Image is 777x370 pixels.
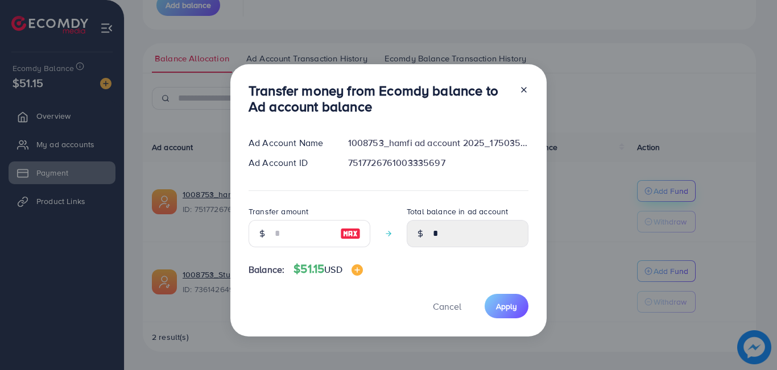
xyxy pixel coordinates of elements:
h4: $51.15 [294,262,362,276]
img: image [340,227,361,240]
span: Balance: [249,263,284,276]
div: Ad Account Name [239,136,339,149]
label: Total balance in ad account [407,206,508,217]
span: Apply [496,301,517,312]
div: 7517726761003335697 [339,156,538,169]
button: Cancel [419,294,476,318]
div: Ad Account ID [239,156,339,169]
span: Cancel [433,300,461,313]
img: image [352,264,363,276]
h3: Transfer money from Ecomdy balance to Ad account balance [249,82,510,115]
div: 1008753_hamfi ad account 2025_1750357175489 [339,136,538,149]
label: Transfer amount [249,206,308,217]
span: USD [324,263,342,276]
button: Apply [485,294,528,318]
